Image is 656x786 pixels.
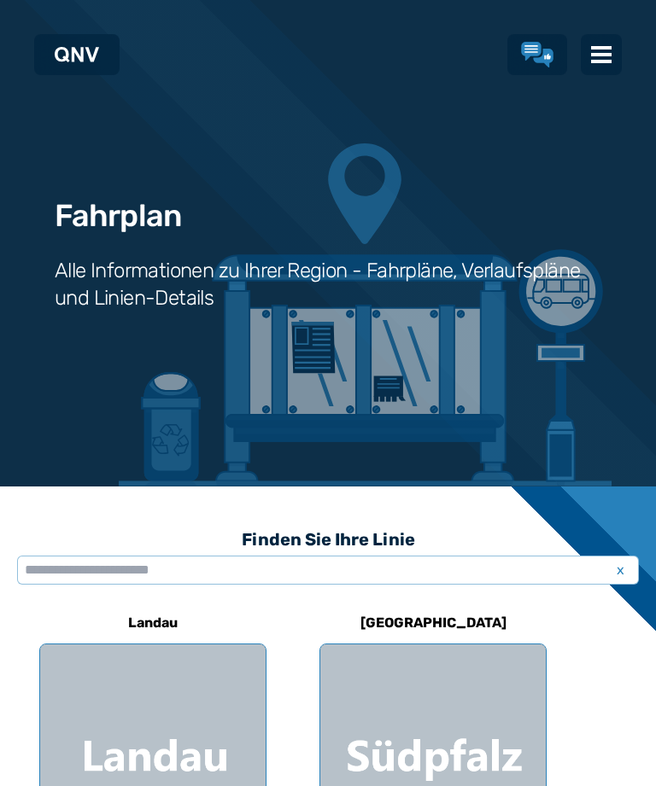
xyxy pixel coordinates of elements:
[591,44,612,65] img: menu
[17,521,639,558] h3: Finden Sie Ihre Linie
[354,609,513,637] h6: [GEOGRAPHIC_DATA]
[121,609,184,637] h6: Landau
[521,42,553,67] a: Lob & Kritik
[55,47,99,62] img: QNV Logo
[55,257,601,311] h3: Alle Informationen zu Ihrer Region - Fahrpläne, Verlaufspläne und Linien-Details
[55,199,181,233] h1: Fahrplan
[55,41,99,68] a: QNV Logo
[608,560,632,580] span: x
